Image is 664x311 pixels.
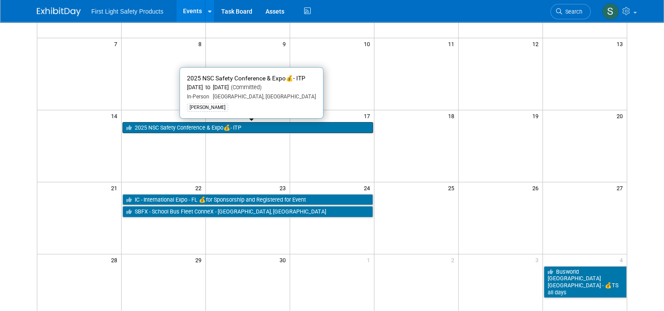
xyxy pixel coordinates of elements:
a: 2025 NSC Safety Conference & Expo💰- ITP [122,122,373,134]
img: ExhibitDay [37,7,81,16]
a: Busworld [GEOGRAPHIC_DATA] [GEOGRAPHIC_DATA] - 💰TS all days [544,266,627,298]
span: 25 [447,182,458,193]
span: 20 [616,110,627,121]
span: 21 [110,182,121,193]
span: 28 [110,254,121,265]
img: Steph Willemsen [602,3,619,20]
span: 30 [279,254,290,265]
span: 2 [450,254,458,265]
div: [PERSON_NAME] [187,104,228,112]
span: 4 [619,254,627,265]
span: 19 [531,110,542,121]
span: 17 [363,110,374,121]
span: 14 [110,110,121,121]
span: In-Person [187,94,209,100]
span: 18 [447,110,458,121]
a: SBFX - School Bus Fleet ConneX - [GEOGRAPHIC_DATA], [GEOGRAPHIC_DATA] [122,206,373,217]
span: 3 [535,254,542,265]
span: First Light Safety Products [91,8,163,15]
span: 27 [616,182,627,193]
a: Search [550,4,591,19]
span: [GEOGRAPHIC_DATA], [GEOGRAPHIC_DATA] [209,94,316,100]
span: 12 [531,38,542,49]
span: 26 [531,182,542,193]
span: 7 [113,38,121,49]
span: (Committed) [229,84,262,90]
span: 23 [279,182,290,193]
span: 2025 NSC Safety Conference & Expo💰- ITP [187,75,305,82]
div: [DATE] to [DATE] [187,84,316,91]
span: 13 [616,38,627,49]
span: 11 [447,38,458,49]
span: 29 [194,254,205,265]
a: IC - International Expo - FL 💰for Sponsorship and Registered for Event [122,194,373,206]
span: Search [562,8,582,15]
span: 24 [363,182,374,193]
span: 8 [197,38,205,49]
span: 1 [366,254,374,265]
span: 22 [194,182,205,193]
span: 9 [282,38,290,49]
span: 10 [363,38,374,49]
